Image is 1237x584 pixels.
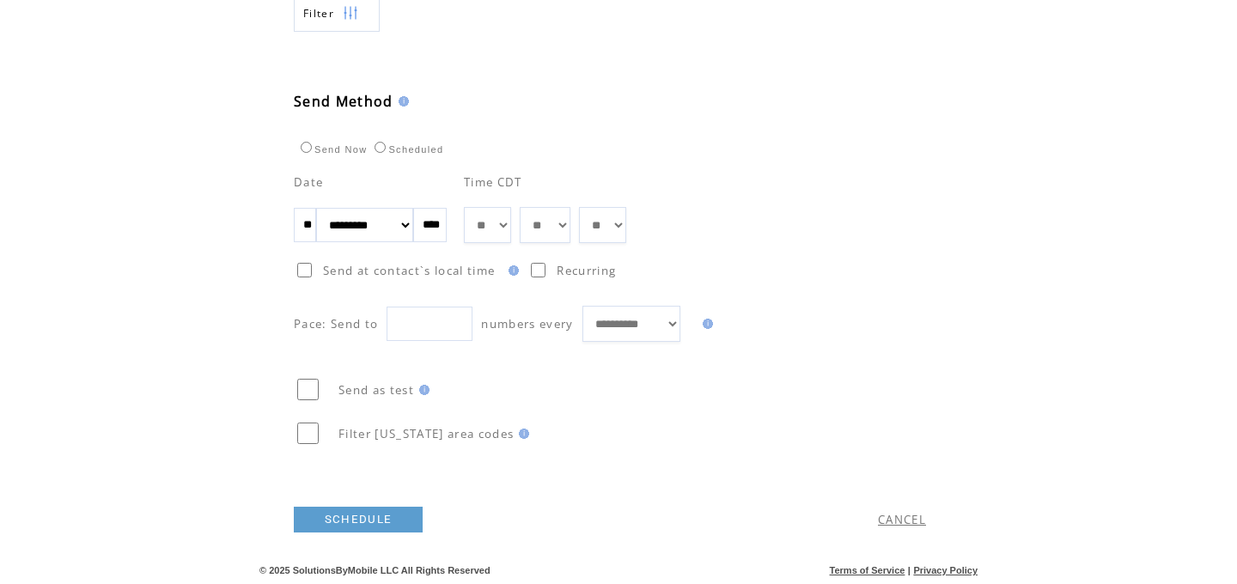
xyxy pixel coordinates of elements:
span: Show filters [303,6,334,21]
a: Privacy Policy [913,565,978,575]
span: Time CDT [464,174,522,190]
a: CANCEL [878,512,926,527]
img: help.gif [698,319,713,329]
span: © 2025 SolutionsByMobile LLC All Rights Reserved [259,565,491,575]
span: Filter [US_STATE] area codes [338,426,514,441]
a: SCHEDULE [294,507,423,532]
span: Send as test [338,382,414,398]
img: help.gif [503,265,519,276]
span: Send Method [294,92,393,111]
input: Send Now [301,142,312,153]
label: Scheduled [370,144,443,155]
a: Terms of Service [830,565,905,575]
span: | [908,565,911,575]
label: Send Now [296,144,367,155]
span: Send at contact`s local time [323,263,495,278]
input: Scheduled [375,142,386,153]
img: help.gif [514,429,529,439]
span: Recurring [557,263,616,278]
span: Date [294,174,323,190]
img: help.gif [393,96,409,106]
span: numbers every [481,316,573,332]
img: help.gif [414,385,430,395]
span: Pace: Send to [294,316,378,332]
